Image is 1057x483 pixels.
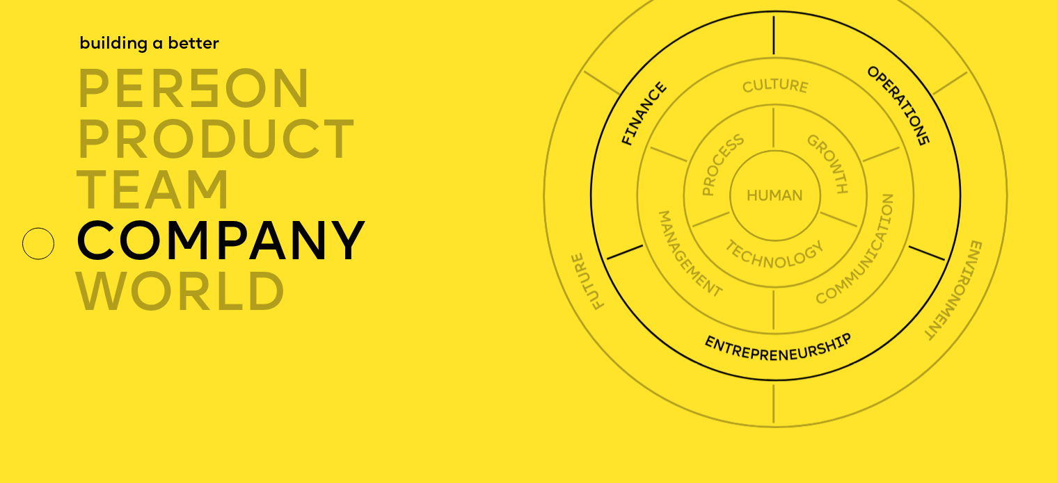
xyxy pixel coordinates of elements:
div: company [74,218,550,268]
span: s [186,66,223,121]
div: building a better [79,33,219,56]
div: per on [74,65,550,116]
div: TEAM [74,167,550,218]
div: product [74,116,550,167]
div: world [74,268,550,319]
